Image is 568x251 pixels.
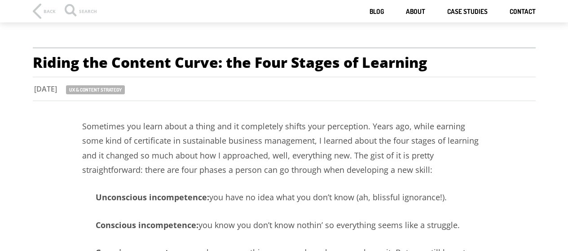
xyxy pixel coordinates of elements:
div: Search [65,9,97,18]
p: Sometimes you learn about a thing and it completely shifts your perception. Years ago, while earn... [82,119,486,177]
a: Case studies [447,8,488,16]
p: you have no idea what you don’t know (ah, blissful ignorance!). [82,190,486,204]
a: Contact [510,8,536,16]
a: About [406,8,425,16]
strong: Conscious incompetence: [96,220,198,230]
a: UX & content strategy [66,85,125,94]
p: you know you don’t know nothin’ so everything seems like a struggle. [82,218,486,232]
a: Blog [370,8,384,16]
strong: Unconscious incompetence: [96,192,209,203]
div: [DATE] [18,84,66,94]
h1: Riding the Content Curve: the Four Stages of Learning [33,47,536,77]
a: Back [33,4,56,19]
div: Back [44,9,56,13]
